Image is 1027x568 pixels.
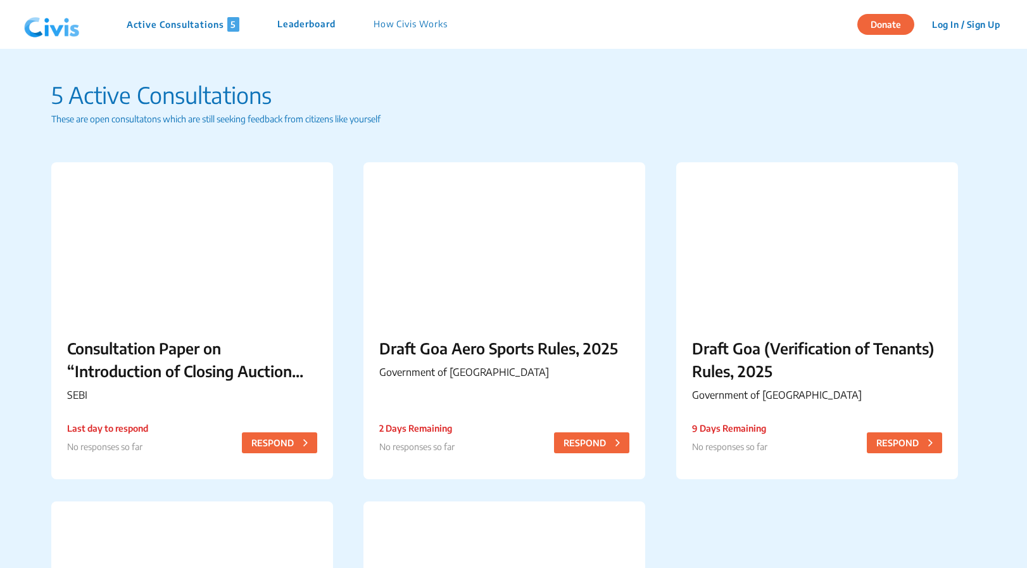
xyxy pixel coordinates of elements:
p: Draft Goa Aero Sports Rules, 2025 [379,337,629,359]
button: Donate [857,14,914,35]
span: No responses so far [692,441,767,452]
a: Donate [857,17,924,30]
p: Last day to respond [67,422,148,435]
button: RESPOND [867,432,942,453]
a: Draft Goa Aero Sports Rules, 2025Government of [GEOGRAPHIC_DATA]2 Days Remaining No responses so ... [363,162,645,479]
p: How Civis Works [374,17,448,32]
p: Government of [GEOGRAPHIC_DATA] [692,387,942,403]
p: 2 Days Remaining [379,422,455,435]
button: RESPOND [554,432,629,453]
button: RESPOND [242,432,317,453]
button: Log In / Sign Up [924,15,1008,34]
p: 5 Active Consultations [51,78,976,112]
span: 5 [227,17,239,32]
span: No responses so far [379,441,455,452]
p: Leaderboard [277,17,336,32]
span: No responses so far [67,441,142,452]
a: Consultation Paper on “Introduction of Closing Auction Session in the Equity Cash Segment”SEBILas... [51,162,333,479]
p: 9 Days Remaining [692,422,767,435]
p: These are open consultatons which are still seeking feedback from citizens like yourself [51,112,976,126]
p: Government of [GEOGRAPHIC_DATA] [379,365,629,380]
p: Draft Goa (Verification of Tenants) Rules, 2025 [692,337,942,382]
img: navlogo.png [19,6,85,44]
p: Active Consultations [127,17,239,32]
p: SEBI [67,387,317,403]
p: Consultation Paper on “Introduction of Closing Auction Session in the Equity Cash Segment” [67,337,317,382]
a: Draft Goa (Verification of Tenants) Rules, 2025Government of [GEOGRAPHIC_DATA]9 Days Remaining No... [676,162,958,479]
